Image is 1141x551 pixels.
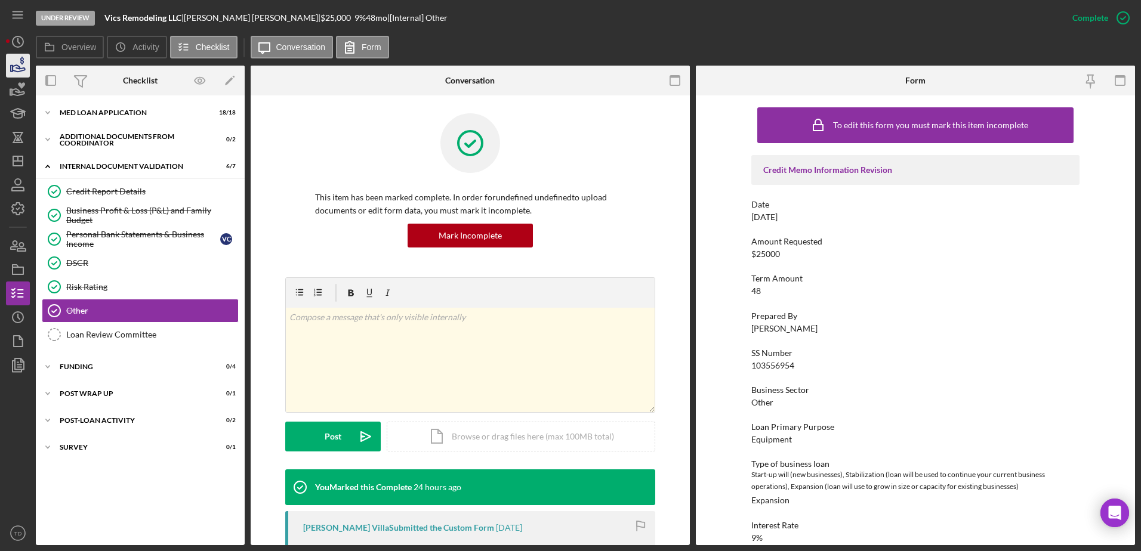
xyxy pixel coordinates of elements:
[315,191,625,218] p: This item has been marked complete. In order for undefined undefined to upload documents or edit ...
[496,523,522,533] time: 2025-09-03 03:30
[60,133,206,147] div: Additional Documents from Coordinator
[251,36,334,58] button: Conversation
[60,163,206,170] div: Internal Document Validation
[285,422,381,451] button: Post
[42,275,239,299] a: Risk Rating
[751,398,773,407] div: Other
[107,36,166,58] button: Activity
[214,163,236,170] div: 6 / 7
[1100,499,1129,527] div: Open Intercom Messenger
[214,444,236,451] div: 0 / 1
[66,258,238,268] div: DSCR
[751,311,1080,321] div: Prepared By
[66,187,238,196] div: Credit Report Details
[751,237,1080,246] div: Amount Requested
[214,109,236,116] div: 18 / 18
[315,482,412,492] div: You Marked this Complete
[42,203,239,227] a: Business Profit & Loss (P&L) and Family Budget
[833,120,1028,130] div: To edit this form you must mark this item incomplete
[104,13,184,23] div: |
[42,299,239,323] a: Other
[196,42,230,52] label: Checklist
[60,444,206,451] div: Survey
[751,385,1080,395] div: Business Sector
[366,13,387,23] div: 48 mo
[905,76,926,85] div: Form
[60,417,206,424] div: Post-Loan Activity
[303,523,494,533] div: [PERSON_NAME] Villa Submitted the Custom Form
[751,435,792,444] div: Equipment
[214,390,236,397] div: 0 / 1
[60,390,206,397] div: Post Wrap Up
[1072,6,1108,30] div: Complete
[214,136,236,143] div: 0 / 2
[14,530,22,537] text: TD
[751,249,780,259] div: $25000
[220,233,232,245] div: V C
[66,282,238,292] div: Risk Rating
[751,212,778,222] div: [DATE]
[362,42,381,52] label: Form
[42,227,239,251] a: Personal Bank Statements & Business IncomeVC
[325,422,341,451] div: Post
[6,521,30,545] button: TD
[104,13,181,23] b: Vics Remodeling LLC
[42,323,239,346] a: Loan Review Committee
[1060,6,1135,30] button: Complete
[276,42,326,52] label: Conversation
[751,469,1080,493] div: Start-up will (new businesses), Stabilization (loan will be used to continue your current busines...
[36,36,104,58] button: Overview
[66,330,238,339] div: Loan Review Committee
[751,422,1080,432] div: Loan Primary Purpose
[320,13,351,23] span: $25,000
[61,42,96,52] label: Overview
[184,13,320,23] div: [PERSON_NAME] [PERSON_NAME] |
[42,179,239,203] a: Credit Report Details
[170,36,238,58] button: Checklist
[751,348,1080,358] div: SS Number
[214,363,236,370] div: 0 / 4
[751,286,761,296] div: 48
[751,459,1080,469] div: Type of business loan
[132,42,159,52] label: Activity
[763,165,1068,175] div: Credit Memo Information Revision
[751,361,794,370] div: 103556954
[354,13,366,23] div: 9 %
[60,363,206,370] div: Funding
[414,482,461,492] time: 2025-09-09 18:00
[123,76,158,85] div: Checklist
[387,13,448,23] div: | [Internal] Other
[336,36,389,58] button: Form
[751,533,763,543] div: 9%
[439,224,502,247] div: Mark Incomplete
[751,496,790,505] div: Expansion
[36,11,95,26] div: Under Review
[751,324,818,333] div: [PERSON_NAME]
[751,274,1080,283] div: Term Amount
[66,206,238,225] div: Business Profit & Loss (P&L) and Family Budget
[66,306,238,315] div: Other
[751,200,1080,209] div: Date
[60,109,206,116] div: MED Loan Application
[214,417,236,424] div: 0 / 2
[751,521,1080,530] div: Interest Rate
[445,76,495,85] div: Conversation
[42,251,239,275] a: DSCR
[66,230,220,249] div: Personal Bank Statements & Business Income
[408,224,533,247] button: Mark Incomplete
